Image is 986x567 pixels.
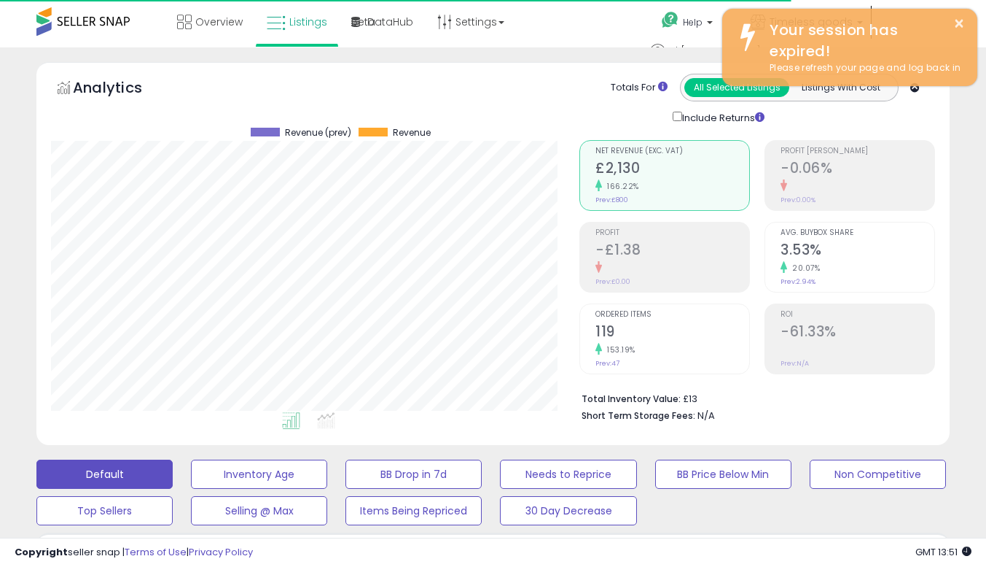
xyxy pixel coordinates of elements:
h5: Analytics [73,77,171,101]
button: BB Drop in 7d [345,460,482,489]
span: DataHub [367,15,413,29]
span: Avg. Buybox Share [780,229,934,237]
button: Top Sellers [36,496,173,525]
a: Terms of Use [125,545,187,559]
span: ROI [780,311,934,319]
span: Revenue [393,128,431,138]
small: Prev: £0.00 [595,277,630,286]
button: Needs to Reprice [500,460,636,489]
button: × [953,15,965,33]
div: Totals For [611,81,668,95]
button: Default [36,460,173,489]
strong: Copyright [15,545,68,559]
small: Prev: 47 [595,359,619,368]
span: Listings [289,15,327,29]
h2: -£1.38 [595,242,749,261]
div: seller snap | | [15,546,253,560]
button: Listings With Cost [789,78,893,97]
button: BB Price Below Min [655,460,791,489]
span: Profit [PERSON_NAME] [780,147,934,155]
h2: 119 [595,323,749,343]
small: 20.07% [787,263,820,274]
small: 153.19% [602,344,635,355]
small: Prev: 2.94% [780,277,815,286]
span: N/A [697,409,715,423]
small: Prev: N/A [780,359,809,368]
i: Get Help [661,11,679,29]
li: £13 [582,389,924,406]
small: Prev: 0.00% [780,196,815,204]
span: Net Revenue (Exc. VAT) [595,147,749,155]
span: Overview [195,15,243,29]
span: Ordered Items [595,311,749,319]
button: Selling @ Max [191,496,327,525]
a: Privacy Policy [189,545,253,559]
h2: 3.53% [780,242,934,261]
a: Hi [PERSON_NAME] [650,44,771,73]
button: Items Being Repriced [345,496,482,525]
h2: -61.33% [780,323,934,343]
span: Hi [PERSON_NAME] [669,44,761,58]
span: Revenue (prev) [285,128,351,138]
button: All Selected Listings [684,78,789,97]
span: Help [683,16,703,28]
div: Your session has expired! [759,20,966,61]
div: Include Returns [662,109,782,126]
b: Total Inventory Value: [582,393,681,405]
button: Inventory Age [191,460,327,489]
span: 2025-09-14 13:51 GMT [915,545,971,559]
button: Non Competitive [810,460,946,489]
div: Please refresh your page and log back in [759,61,966,75]
h2: £2,130 [595,160,749,180]
small: Prev: £800 [595,196,628,204]
small: 166.22% [602,181,639,192]
b: Short Term Storage Fees: [582,409,695,422]
h2: -0.06% [780,160,934,180]
span: Profit [595,229,749,237]
button: 30 Day Decrease [500,496,636,525]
